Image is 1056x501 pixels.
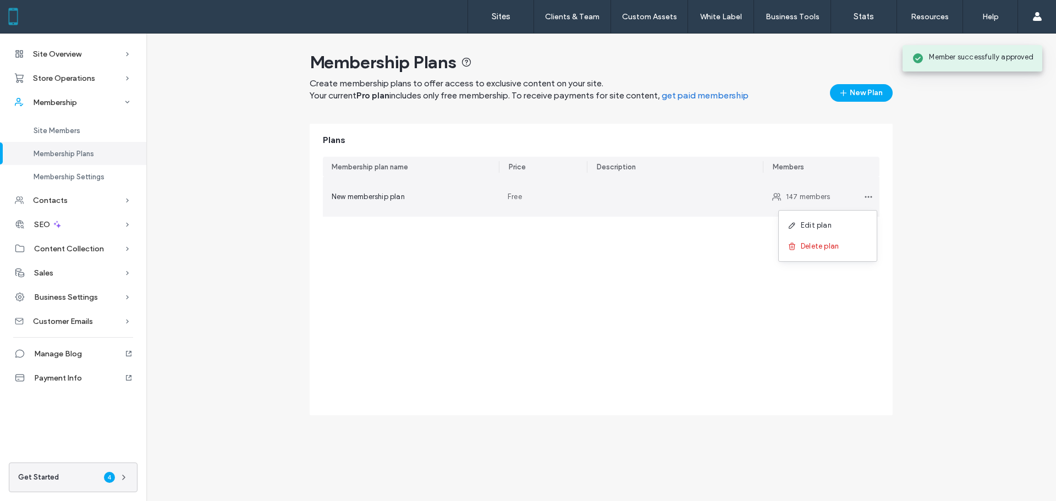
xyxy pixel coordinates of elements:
[332,162,408,173] div: Membership plan name
[700,12,742,21] label: White Label
[34,244,104,254] span: Content Collection
[34,173,105,181] span: Membership Settings
[25,8,47,18] span: Help
[33,196,68,205] span: Contacts
[786,191,830,202] span: 147 members
[33,317,93,326] span: Customer Emails
[34,268,53,278] span: Sales
[911,12,949,21] label: Resources
[545,12,599,21] label: Clients & Team
[34,373,82,383] span: Payment Info
[662,90,749,101] a: get paid membership
[830,84,893,102] button: New Plan
[766,12,820,21] label: Business Tools
[33,74,95,83] span: Store Operations
[622,12,677,21] label: Custom Assets
[34,126,80,135] span: Site Members
[33,49,81,59] span: Site Overview
[854,12,874,21] label: Stats
[512,90,660,101] span: To receive payments for site content,
[508,191,522,202] span: Free
[104,472,115,483] div: 4
[323,134,345,146] span: Plans
[356,90,389,101] b: Pro plan
[597,162,636,173] div: Description
[18,472,59,483] span: Get Started
[982,12,999,21] label: Help
[34,150,94,158] span: Membership Plans
[310,78,603,89] span: Create membership plans to offer access to exclusive content on your site .
[310,90,510,101] span: Your current includes only free membership.
[492,12,510,21] label: Sites
[801,220,832,231] span: Edit plan
[929,52,1033,63] span: Member successfully approved
[509,162,526,173] div: Price
[801,241,839,252] span: Delete plan
[310,51,472,73] span: Membership Plans
[332,191,407,202] span: New membership plan
[33,98,77,107] span: Membership
[34,349,82,359] span: Manage Blog
[34,220,50,229] span: SEO
[773,162,804,173] div: Members
[9,463,137,492] button: Get Started4
[34,293,98,302] span: Business Settings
